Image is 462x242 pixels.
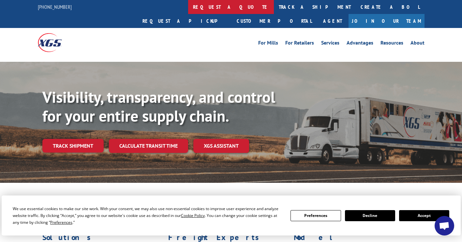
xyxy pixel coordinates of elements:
div: We use essential cookies to make our site work. With your consent, we may also use non-essential ... [13,205,283,226]
div: Cookie Consent Prompt [2,195,461,235]
b: Visibility, transparency, and control for your entire supply chain. [42,87,275,126]
button: Accept [399,210,449,221]
span: Cookie Policy [181,213,205,218]
button: Preferences [291,210,341,221]
a: Customer Portal [232,14,317,28]
a: About [410,40,425,47]
a: For Retailers [285,40,314,47]
a: [PHONE_NUMBER] [38,4,72,10]
span: Preferences [50,220,72,225]
a: XGS ASSISTANT [193,139,249,153]
a: Join Our Team [349,14,425,28]
a: For Mills [258,40,278,47]
a: Track shipment [42,139,104,153]
a: Agent [317,14,349,28]
a: Advantages [347,40,373,47]
a: Resources [380,40,403,47]
button: Decline [345,210,395,221]
div: Open chat [435,216,454,235]
a: Calculate transit time [109,139,188,153]
a: Request a pickup [138,14,232,28]
a: Services [321,40,339,47]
